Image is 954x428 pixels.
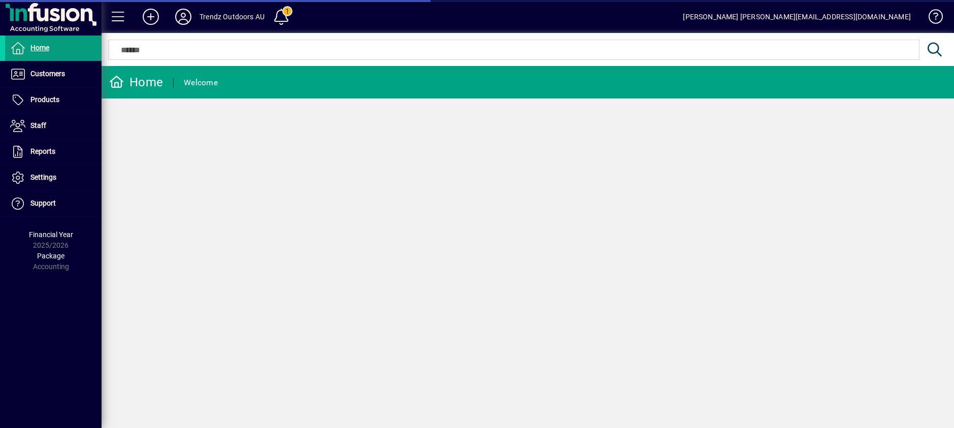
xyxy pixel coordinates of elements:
[184,75,218,91] div: Welcome
[5,87,102,113] a: Products
[921,2,941,35] a: Knowledge Base
[37,252,64,260] span: Package
[30,121,46,129] span: Staff
[135,8,167,26] button: Add
[30,95,59,104] span: Products
[200,9,265,25] div: Trendz Outdoors AU
[5,113,102,139] a: Staff
[30,70,65,78] span: Customers
[5,139,102,164] a: Reports
[29,231,73,239] span: Financial Year
[30,199,56,207] span: Support
[5,165,102,190] a: Settings
[5,61,102,87] a: Customers
[30,173,56,181] span: Settings
[5,191,102,216] a: Support
[30,44,49,52] span: Home
[683,9,911,25] div: [PERSON_NAME] [PERSON_NAME][EMAIL_ADDRESS][DOMAIN_NAME]
[167,8,200,26] button: Profile
[109,74,163,90] div: Home
[30,147,55,155] span: Reports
